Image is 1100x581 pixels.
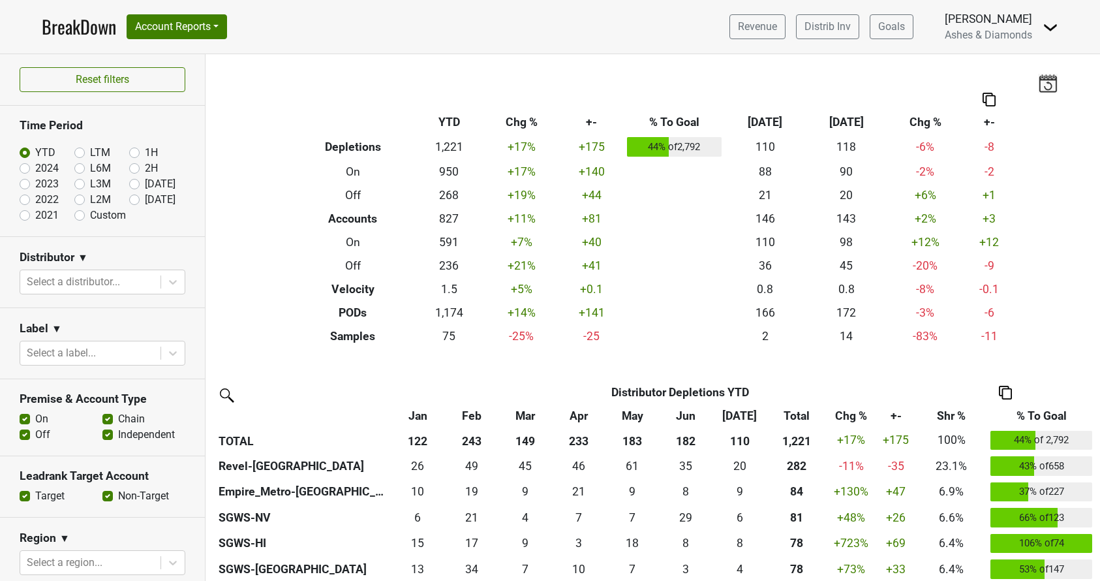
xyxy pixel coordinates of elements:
[713,505,767,531] td: 6.083
[609,458,656,475] div: 61
[767,453,827,479] th: 282.334
[983,93,996,106] img: Copy to clipboard
[20,119,185,133] h3: Time Period
[415,110,483,134] th: YTD
[770,535,824,552] div: 78
[827,479,876,505] td: +130 %
[560,183,624,207] td: +44
[887,301,964,324] td: -3 %
[444,428,498,454] th: 243
[52,321,62,337] span: ▼
[964,110,1015,134] th: +-
[35,488,65,504] label: Target
[20,251,74,264] h3: Distributor
[483,183,560,207] td: +19 %
[444,453,498,479] td: 49.083
[916,531,987,557] td: 6.4%
[662,483,710,500] div: 8
[729,14,786,39] a: Revenue
[394,509,442,526] div: 6
[806,254,887,277] td: 45
[827,453,876,479] td: -11 %
[501,509,549,526] div: 4
[716,561,763,578] div: 4
[291,277,415,301] th: Velocity
[659,505,712,531] td: 29.25
[35,145,55,161] label: YTD
[560,301,624,324] td: +141
[90,192,111,208] label: L2M
[827,531,876,557] td: +723 %
[35,161,59,176] label: 2024
[999,386,1012,400] img: Copy to clipboard
[605,453,659,479] td: 61.334
[448,561,495,578] div: 34
[724,301,806,324] td: 166
[945,10,1032,27] div: [PERSON_NAME]
[716,535,763,552] div: 8
[215,505,391,531] th: SGWS-NV
[887,230,964,254] td: +12 %
[415,134,483,160] td: 1,221
[887,277,964,301] td: -8 %
[391,531,444,557] td: 14.583
[501,535,549,552] div: 9
[35,208,59,223] label: 2021
[945,29,1032,41] span: Ashes & Diamonds
[394,535,442,552] div: 15
[964,207,1015,230] td: +3
[560,254,624,277] td: +41
[145,145,158,161] label: 1H
[394,458,442,475] div: 26
[806,160,887,183] td: 90
[444,404,498,428] th: Feb: activate to sort column ascending
[770,561,824,578] div: 78
[724,254,806,277] td: 36
[827,404,876,428] th: Chg %: activate to sort column ascending
[555,483,603,500] div: 21
[916,453,987,479] td: 23.1%
[876,404,916,428] th: +-: activate to sort column ascending
[483,110,560,134] th: Chg %
[415,207,483,230] td: 827
[118,427,175,443] label: Independent
[724,207,806,230] td: 146
[78,250,88,266] span: ▼
[887,324,964,348] td: -83 %
[887,254,964,277] td: -20 %
[215,453,391,479] th: Revel-[GEOGRAPHIC_DATA]
[20,322,48,336] h3: Label
[498,505,552,531] td: 4.25
[555,509,603,526] div: 7
[609,483,656,500] div: 9
[483,230,560,254] td: +7 %
[964,324,1015,348] td: -11
[767,428,827,454] th: 1,221
[659,404,712,428] th: Jun: activate to sort column ascending
[35,411,48,427] label: On
[964,277,1015,301] td: -0.1
[118,411,145,427] label: Chain
[662,509,710,526] div: 29
[391,428,444,454] th: 122
[291,254,415,277] th: Off
[605,505,659,531] td: 7
[713,479,767,505] td: 8.5
[662,535,710,552] div: 8
[806,301,887,324] td: 172
[724,110,806,134] th: [DATE]
[415,324,483,348] td: 75
[964,160,1015,183] td: -2
[879,458,913,475] div: -35
[498,404,552,428] th: Mar: activate to sort column ascending
[391,404,444,428] th: Jan: activate to sort column ascending
[964,183,1015,207] td: +1
[215,428,391,454] th: TOTAL
[415,277,483,301] td: 1.5
[35,427,50,443] label: Off
[713,428,767,454] th: 110
[724,183,806,207] td: 21
[90,208,126,223] label: Custom
[483,277,560,301] td: +5 %
[552,453,605,479] td: 45.667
